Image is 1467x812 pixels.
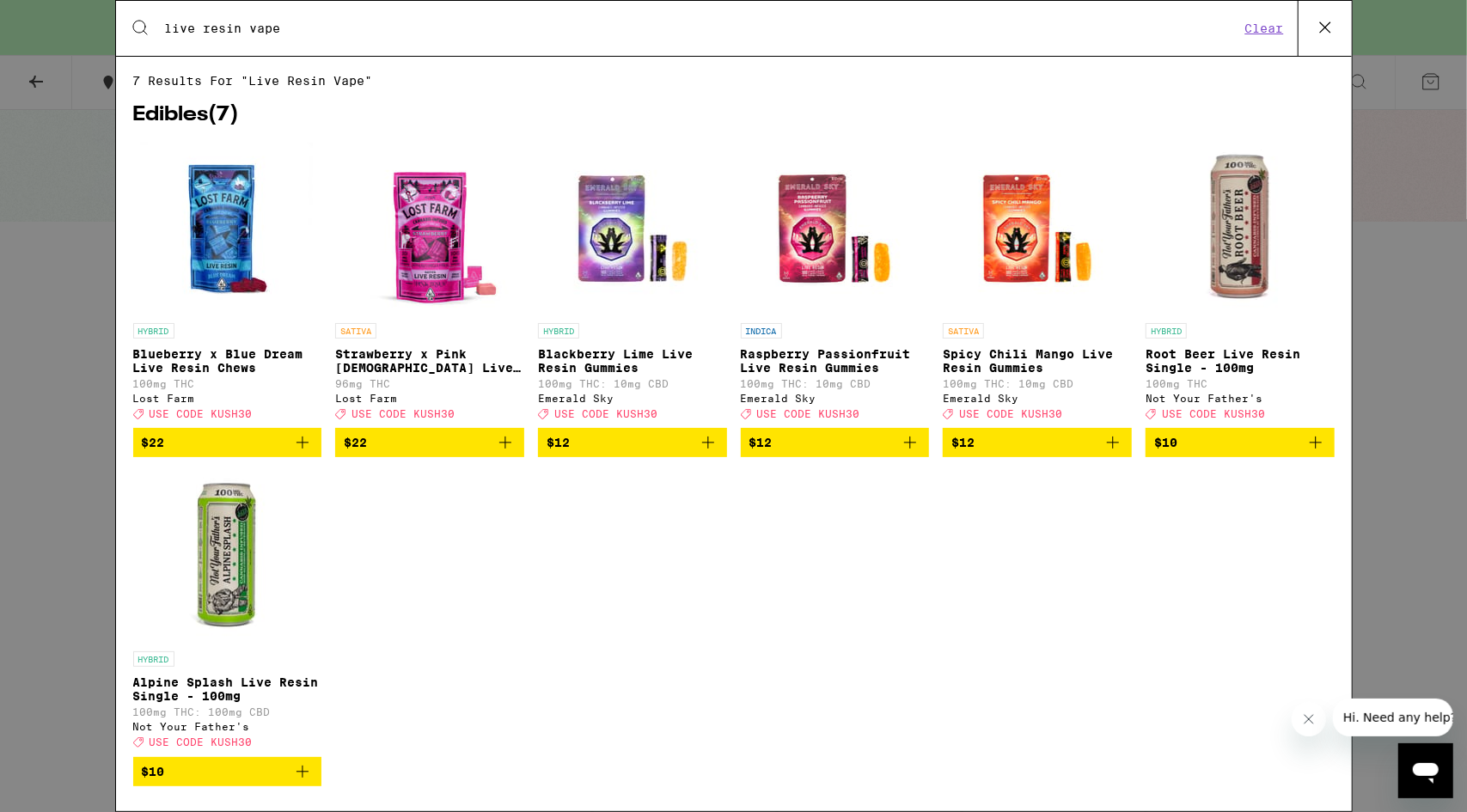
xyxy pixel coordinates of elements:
[344,143,516,314] img: Lost Farm - Strawberry x Pink Jesus Live Resin Chews - 100mg
[1398,743,1453,798] iframe: Button to launch messaging window
[142,765,165,778] span: $10
[538,323,579,339] p: HYBRID
[741,143,930,428] a: Open page for Raspberry Passionfruit Live Resin Gummies from Emerald Sky
[351,408,455,419] span: USE CODE KUSH30
[554,408,657,419] span: USE CODE KUSH30
[133,347,322,375] p: Blueberry x Blue Dream Live Resin Chews
[133,74,1335,88] span: 7 results for "live resin vape"
[749,436,773,449] span: $12
[1162,408,1265,419] span: USE CODE KUSH30
[141,471,313,643] img: Not Your Father's - Alpine Splash Live Resin Single - 100mg
[335,143,524,428] a: Open page for Strawberry x Pink Jesus Live Resin Chews - 100mg from Lost Farm
[943,143,1132,428] a: Open page for Spicy Chili Mango Live Resin Gummies from Emerald Sky
[943,323,984,339] p: SATIVA
[1146,393,1335,404] div: Not Your Father's
[335,323,376,339] p: SATIVA
[741,378,930,389] p: 100mg THC: 10mg CBD
[538,143,727,428] a: Open page for Blackberry Lime Live Resin Gummies from Emerald Sky
[1146,428,1335,457] button: Add to bag
[133,721,322,732] div: Not Your Father's
[1154,143,1326,314] img: Not Your Father's - Root Beer Live Resin Single - 100mg
[133,651,174,667] p: HYBRID
[335,347,524,375] p: Strawberry x Pink [DEMOGRAPHIC_DATA] Live Resin Chews - 100mg
[757,408,860,419] span: USE CODE KUSH30
[335,393,524,404] div: Lost Farm
[1146,347,1335,375] p: Root Beer Live Resin Single - 100mg
[142,436,165,449] span: $22
[959,408,1062,419] span: USE CODE KUSH30
[1146,323,1187,339] p: HYBRID
[943,378,1132,389] p: 100mg THC: 10mg CBD
[335,378,524,389] p: 96mg THC
[133,143,322,428] a: Open page for Blueberry x Blue Dream Live Resin Chews from Lost Farm
[133,378,322,389] p: 100mg THC
[141,143,313,314] img: Lost Farm - Blueberry x Blue Dream Live Resin Chews
[1146,378,1335,389] p: 100mg THC
[344,436,367,449] span: $22
[150,408,253,419] span: USE CODE KUSH30
[943,393,1132,404] div: Emerald Sky
[1240,21,1289,36] button: Clear
[133,471,322,756] a: Open page for Alpine Splash Live Resin Single - 100mg from Not Your Father's
[1292,702,1326,736] iframe: Close message
[951,436,975,449] span: $12
[1333,699,1453,736] iframe: Message from company
[133,675,322,703] p: Alpine Splash Live Resin Single - 100mg
[538,347,727,375] p: Blackberry Lime Live Resin Gummies
[951,143,1123,314] img: Emerald Sky - Spicy Chili Mango Live Resin Gummies
[150,737,253,748] span: USE CODE KUSH30
[164,21,1240,36] input: Search for products & categories
[1146,143,1335,428] a: Open page for Root Beer Live Resin Single - 100mg from Not Your Father's
[741,347,930,375] p: Raspberry Passionfruit Live Resin Gummies
[133,428,322,457] button: Add to bag
[133,757,322,786] button: Add to bag
[741,393,930,404] div: Emerald Sky
[133,706,322,717] p: 100mg THC: 100mg CBD
[10,12,124,26] span: Hi. Need any help?
[538,393,727,404] div: Emerald Sky
[1154,436,1177,449] span: $10
[749,143,920,314] img: Emerald Sky - Raspberry Passionfruit Live Resin Gummies
[538,378,727,389] p: 100mg THC: 10mg CBD
[538,428,727,457] button: Add to bag
[335,428,524,457] button: Add to bag
[943,428,1132,457] button: Add to bag
[741,323,782,339] p: INDICA
[133,323,174,339] p: HYBRID
[741,428,930,457] button: Add to bag
[547,436,570,449] span: $12
[133,393,322,404] div: Lost Farm
[547,143,718,314] img: Emerald Sky - Blackberry Lime Live Resin Gummies
[133,105,1335,125] h2: Edibles ( 7 )
[943,347,1132,375] p: Spicy Chili Mango Live Resin Gummies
